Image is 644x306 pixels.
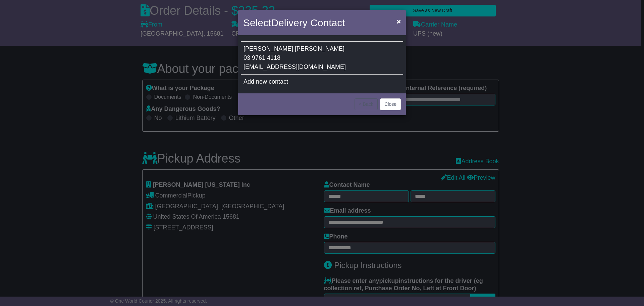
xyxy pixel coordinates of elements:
[244,54,280,61] span: 03 9761 4118
[295,45,344,52] span: [PERSON_NAME]
[244,45,293,52] span: [PERSON_NAME]
[310,17,345,28] span: Contact
[380,98,401,110] button: Close
[244,78,288,85] span: Add new contact
[244,63,346,70] span: [EMAIL_ADDRESS][DOMAIN_NAME]
[271,17,307,28] span: Delivery
[243,15,345,30] h4: Select
[355,98,378,110] button: < Back
[393,14,404,28] button: Close
[397,17,401,25] span: ×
